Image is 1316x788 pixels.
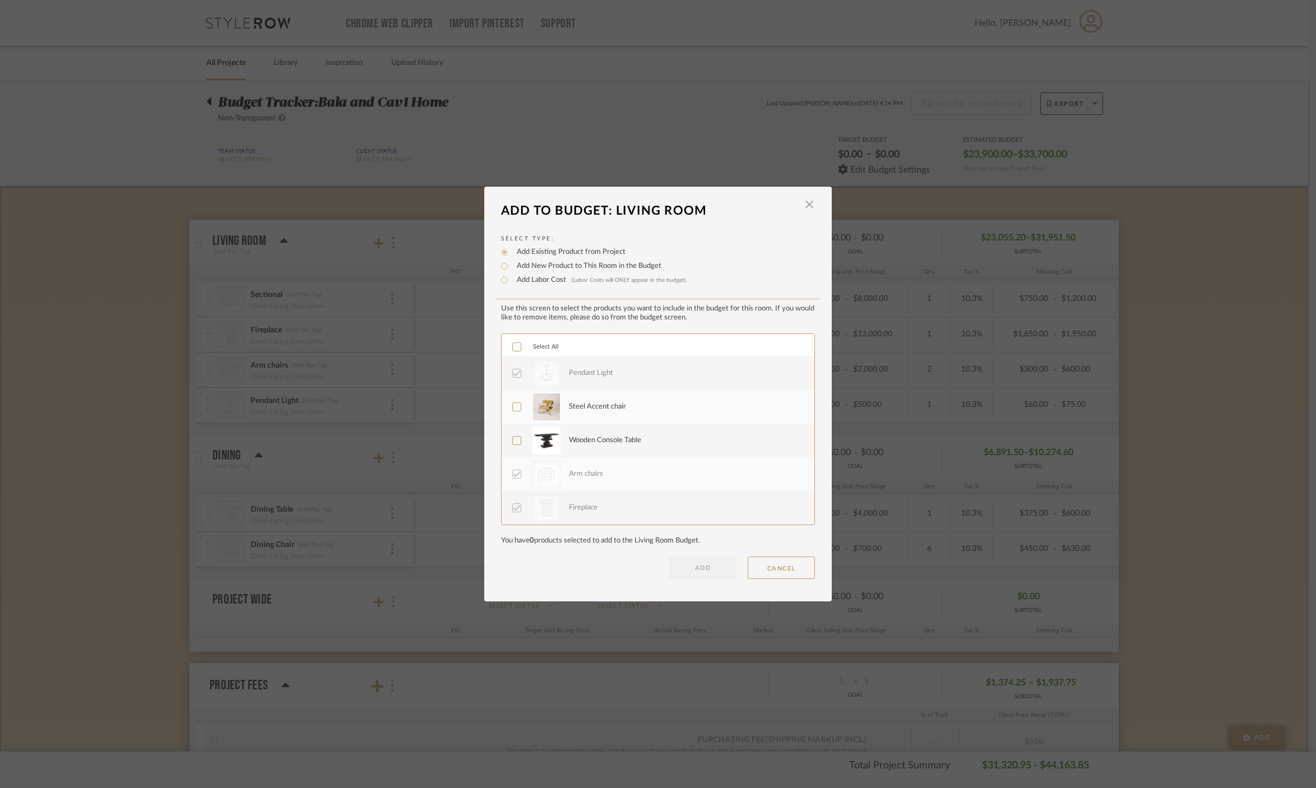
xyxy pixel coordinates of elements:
[501,536,815,545] div: You have products selected to add to the Living Room Budget.
[569,502,597,513] div: Fireplace
[748,557,815,579] button: CANCEL
[569,469,603,480] div: Arm chairs
[532,427,560,455] img: af1a39cb-a655-4ee3-aec8-567807db8511_50x50.jpg
[501,304,815,322] div: Use this screen to select the products you want to include in the budget for this room. If you wo...
[569,368,613,379] div: Pendant Light
[511,261,661,272] label: Add New Product to This Room in the Budget
[530,537,534,544] span: 0
[532,393,560,421] img: fe5417ef-bd3e-4c59-8ccd-ad8629485b4e_50x50.jpg
[798,198,821,211] button: Close
[501,198,798,223] div: Add To Budget: Living Room
[501,235,815,243] label: Select Type:
[569,435,641,446] div: Wooden Console Table
[669,557,736,579] button: ADD
[572,277,686,283] span: (Labor Costs will ONLY appear in the budget)
[569,401,626,412] div: Steel Accent chair
[511,275,686,286] label: Add Labor Cost
[533,344,559,350] span: Select All
[511,247,625,258] label: Add Existing Product from Project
